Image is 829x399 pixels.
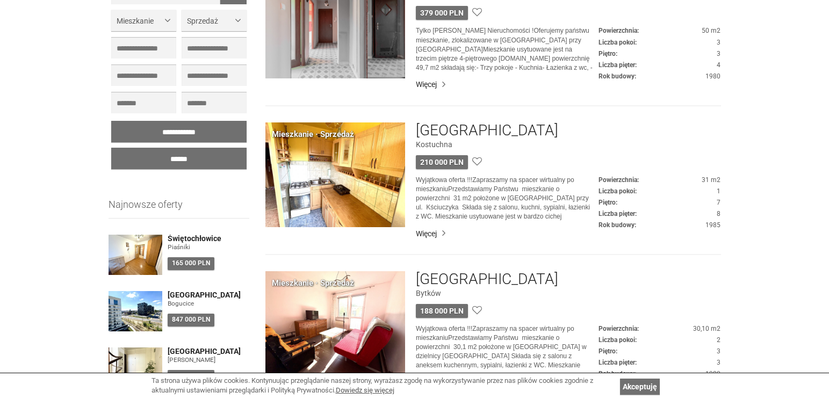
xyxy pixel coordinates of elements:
[416,139,720,150] figure: Kostuchna
[599,336,637,345] dt: Liczba pokoi:
[599,369,636,379] dt: Rok budowy:
[599,72,720,81] dd: 1980
[599,221,636,230] dt: Rok budowy:
[187,16,233,26] span: Sprzedaż
[416,271,558,288] a: [GEOGRAPHIC_DATA]
[599,72,636,81] dt: Rok budowy:
[168,235,250,243] a: Świętochłowice
[265,122,405,227] img: Mieszkanie Sprzedaż Katowice Kostuchna Jana Kściuczyka
[168,370,214,382] div: 225 000 PLN
[599,26,639,35] dt: Powierzchnia:
[599,49,720,59] dd: 3
[117,16,163,26] span: Mieszkanie
[168,314,214,326] div: 847 000 PLN
[272,278,354,289] div: Mieszkanie · Sprzedaż
[599,198,617,207] dt: Piętro:
[599,209,637,219] dt: Liczba pięter:
[599,358,637,367] dt: Liczba pięter:
[599,187,637,196] dt: Liczba pokoi:
[599,347,617,356] dt: Piętro:
[599,324,639,333] dt: Powierzchnia:
[265,271,405,376] img: Mieszkanie Sprzedaż Siemianowice Śląskie Bytków
[182,10,247,31] button: Sprzedaż
[599,221,720,230] dd: 1985
[599,38,637,47] dt: Liczba pokoi:
[599,198,720,207] dd: 7
[599,176,639,185] dt: Powierzchnia:
[599,209,720,219] dd: 8
[109,199,250,219] h3: Najnowsze oferty
[599,324,720,333] dd: 30,10 m2
[599,336,720,345] dd: 2
[599,38,720,47] dd: 3
[416,26,599,72] p: Tylko [PERSON_NAME] Nieruchomości !Oferujemy państwu mieszkanie, zlokalizowane w [GEOGRAPHIC_DATA...
[416,155,468,169] div: 210 000 PLN
[416,176,599,222] p: Wyjątkowa oferta !!!Zapraszamy na spacer wirtualny po mieszkaniuPrzedstawiamy Państwu mieszkanie ...
[620,379,660,395] a: Akceptuję
[168,347,250,356] a: [GEOGRAPHIC_DATA]
[599,61,637,70] dt: Liczba pięter:
[168,299,250,308] figure: Bogucice
[416,288,720,299] figure: Bytków
[599,369,720,379] dd: 1980
[599,358,720,367] dd: 3
[168,243,250,252] figure: Piaśniki
[599,347,720,356] dd: 3
[416,122,558,139] a: [GEOGRAPHIC_DATA]
[152,376,615,396] div: Ta strona używa plików cookies. Kontynuując przeglądanie naszej strony, wyrażasz zgodę na wykorzy...
[416,6,468,20] div: 379 000 PLN
[416,304,468,318] div: 188 000 PLN
[272,129,354,140] div: Mieszkanie · Sprzedaż
[168,291,250,299] a: [GEOGRAPHIC_DATA]
[599,61,720,70] dd: 4
[336,386,394,394] a: Dowiedz się więcej
[599,176,720,185] dd: 31 m2
[416,324,599,371] p: Wyjątkowa oferta !!!Zapraszamy na spacer wirtualny po mieszkaniuPrzedstawiamy Państwu mieszkanie ...
[599,187,720,196] dd: 1
[111,10,176,31] button: Mieszkanie
[599,49,617,59] dt: Piętro:
[416,79,720,90] a: Więcej
[416,228,720,239] a: Więcej
[599,26,720,35] dd: 50 m2
[168,356,250,365] figure: [PERSON_NAME]
[168,257,214,270] div: 165 000 PLN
